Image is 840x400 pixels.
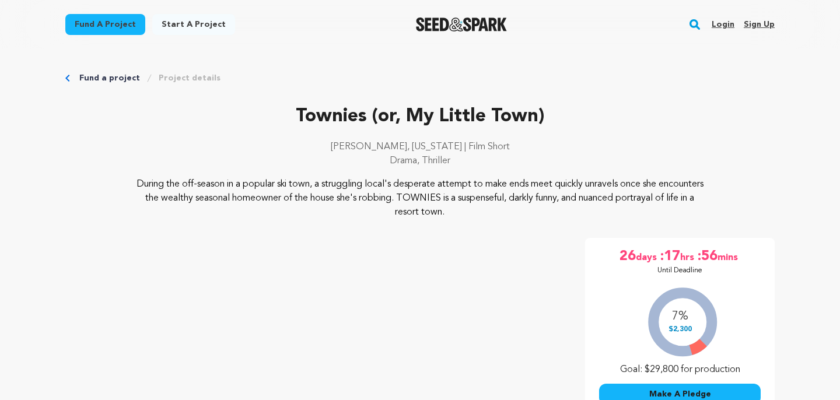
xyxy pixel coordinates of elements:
p: [PERSON_NAME], [US_STATE] | Film Short [65,140,775,154]
a: Fund a project [65,14,145,35]
div: Breadcrumb [65,72,775,84]
p: Drama, Thriller [65,154,775,168]
span: days [636,247,659,266]
a: Fund a project [79,72,140,84]
span: :56 [696,247,717,266]
a: Login [712,15,734,34]
p: Until Deadline [657,266,702,275]
a: Seed&Spark Homepage [416,17,508,31]
a: Sign up [744,15,775,34]
a: Project details [159,72,220,84]
span: 26 [619,247,636,266]
p: Townies (or, My Little Town) [65,103,775,131]
span: :17 [659,247,680,266]
span: hrs [680,247,696,266]
a: Start a project [152,14,235,35]
img: Seed&Spark Logo Dark Mode [416,17,508,31]
span: mins [717,247,740,266]
p: During the off-season in a popular ski town, a struggling local's desperate attempt to make ends ... [136,177,704,219]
